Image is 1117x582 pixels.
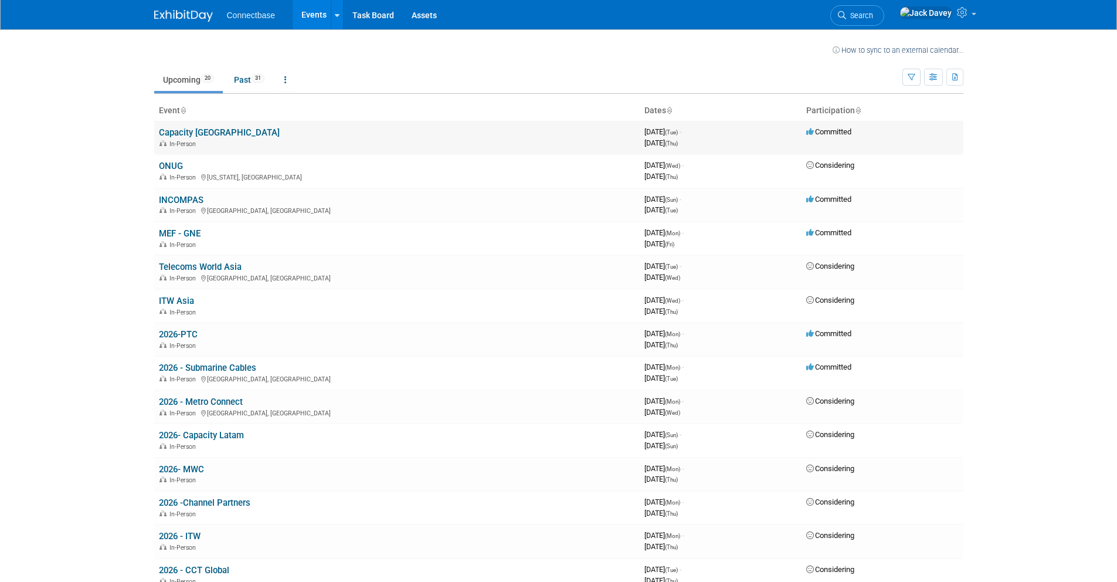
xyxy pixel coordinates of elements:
[159,273,635,282] div: [GEOGRAPHIC_DATA], [GEOGRAPHIC_DATA]
[806,228,851,237] span: Committed
[159,375,167,381] img: In-Person Event
[830,5,884,26] a: Search
[644,340,678,349] span: [DATE]
[665,129,678,136] span: (Tue)
[644,498,684,506] span: [DATE]
[644,397,684,405] span: [DATE]
[159,464,204,475] a: 2026- MWC
[806,397,854,405] span: Considering
[169,476,199,484] span: In-Person
[225,69,273,91] a: Past31
[665,410,680,416] span: (Wed)
[159,510,167,516] img: In-Person Event
[806,531,854,540] span: Considering
[665,510,678,517] span: (Thu)
[169,544,199,551] span: In-Person
[665,163,680,169] span: (Wed)
[159,363,256,373] a: 2026 - Submarine Cables
[644,374,678,383] span: [DATE]
[169,275,199,282] span: In-Person
[665,533,680,539] span: (Mon)
[665,342,678,348] span: (Thu)
[169,207,199,215] span: In-Person
[644,531,684,540] span: [DATE]
[644,509,678,517] span: [DATE]
[806,329,851,338] span: Committed
[806,262,854,270] span: Considering
[159,275,167,280] img: In-Person Event
[644,273,680,282] span: [DATE]
[682,531,684,540] span: -
[846,11,873,20] span: Search
[682,363,684,371] span: -
[665,443,678,449] span: (Sun)
[680,127,681,136] span: -
[159,309,167,314] img: In-Person Event
[169,174,199,181] span: In-Person
[682,498,684,506] span: -
[644,195,681,204] span: [DATE]
[682,329,684,338] span: -
[665,375,678,382] span: (Tue)
[169,241,199,249] span: In-Person
[169,140,199,148] span: In-Person
[252,74,264,83] span: 31
[833,46,963,55] a: How to sync to an external calendar...
[665,241,674,248] span: (Fri)
[644,205,678,214] span: [DATE]
[665,230,680,236] span: (Mon)
[169,510,199,518] span: In-Person
[159,140,167,146] img: In-Person Event
[665,331,680,337] span: (Mon)
[665,567,678,573] span: (Tue)
[159,498,250,508] a: 2026 -Channel Partners
[665,398,680,405] span: (Mon)
[159,476,167,482] img: In-Person Event
[159,174,167,180] img: In-Person Event
[159,205,635,215] div: [GEOGRAPHIC_DATA], [GEOGRAPHIC_DATA]
[640,101,802,121] th: Dates
[159,443,167,449] img: In-Person Event
[159,374,635,383] div: [GEOGRAPHIC_DATA], [GEOGRAPHIC_DATA]
[680,565,681,574] span: -
[665,207,678,214] span: (Tue)
[644,127,681,136] span: [DATE]
[159,241,167,247] img: In-Person Event
[644,307,678,316] span: [DATE]
[644,408,680,417] span: [DATE]
[169,443,199,451] span: In-Person
[169,342,199,350] span: In-Person
[644,441,678,450] span: [DATE]
[180,106,186,115] a: Sort by Event Name
[154,69,223,91] a: Upcoming20
[806,127,851,136] span: Committed
[159,531,201,542] a: 2026 - ITW
[665,275,680,281] span: (Wed)
[644,228,684,237] span: [DATE]
[665,499,680,506] span: (Mon)
[159,228,201,239] a: MEF - GNE
[806,430,854,439] span: Considering
[201,74,214,83] span: 20
[682,228,684,237] span: -
[159,408,635,417] div: [GEOGRAPHIC_DATA], [GEOGRAPHIC_DATA]
[154,10,213,22] img: ExhibitDay
[806,565,854,574] span: Considering
[159,329,198,340] a: 2026-PTC
[855,106,861,115] a: Sort by Participation Type
[666,106,672,115] a: Sort by Start Date
[680,430,681,439] span: -
[665,174,678,180] span: (Thu)
[682,464,684,473] span: -
[169,309,199,316] span: In-Person
[682,397,684,405] span: -
[644,161,684,170] span: [DATE]
[644,172,678,181] span: [DATE]
[159,544,167,550] img: In-Person Event
[169,375,199,383] span: In-Person
[806,161,854,170] span: Considering
[159,172,635,181] div: [US_STATE], [GEOGRAPHIC_DATA]
[665,476,678,483] span: (Thu)
[665,197,678,203] span: (Sun)
[159,195,203,205] a: INCOMPAS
